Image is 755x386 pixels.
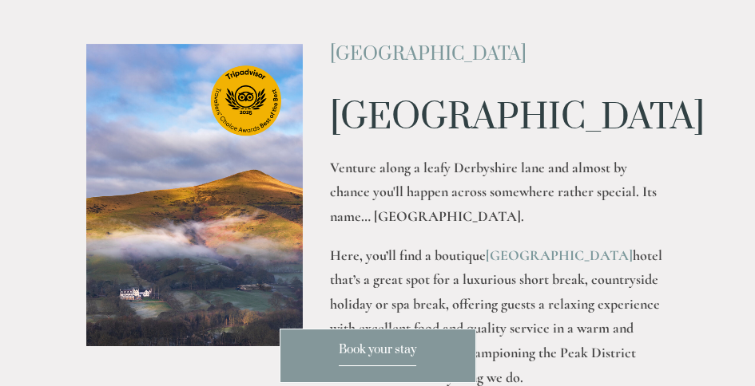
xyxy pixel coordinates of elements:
[280,329,476,383] a: Book your stay
[330,44,669,65] h2: [GEOGRAPHIC_DATA]
[330,98,669,138] h1: [GEOGRAPHIC_DATA]
[486,246,633,264] a: [GEOGRAPHIC_DATA]
[330,156,669,229] p: Venture along a leafy Derbyshire lane and almost by chance you'll happen across somewhere rather ...
[339,342,416,366] span: Book your stay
